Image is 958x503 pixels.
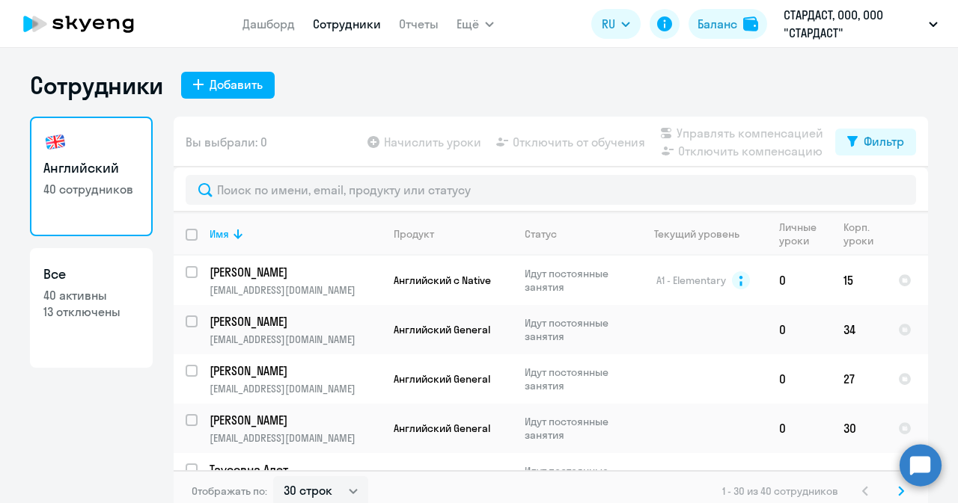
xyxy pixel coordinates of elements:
[525,267,627,294] p: Идут постоянные занятия
[767,404,832,453] td: 0
[192,484,267,498] span: Отображать по:
[767,256,832,305] td: 0
[43,181,139,197] p: 40 сотрудников
[210,461,379,478] p: Таусовна Алет
[776,6,945,42] button: СТАРДАСТ, ООО, ООО "СТАРДАСТ"
[210,461,381,478] a: Таусовна Алет
[394,323,490,336] span: Английский General
[210,333,381,346] p: [EMAIL_ADDRESS][DOMAIN_NAME]
[843,220,885,247] div: Корп. уроки
[210,227,229,241] div: Имя
[743,16,758,31] img: balance
[210,412,379,428] p: [PERSON_NAME]
[210,362,381,379] a: [PERSON_NAME]
[591,9,641,39] button: RU
[186,175,916,205] input: Поиск по имени, email, продукту или статусу
[313,16,381,31] a: Сотрудники
[43,265,139,284] h3: Все
[210,382,381,395] p: [EMAIL_ADDRESS][DOMAIN_NAME]
[210,431,381,445] p: [EMAIL_ADDRESS][DOMAIN_NAME]
[722,484,838,498] span: 1 - 30 из 40 сотрудников
[832,354,886,404] td: 27
[525,365,627,392] p: Идут постоянные занятия
[210,75,263,93] div: Добавить
[767,354,832,404] td: 0
[30,248,153,368] a: Все40 активны13 отключены
[394,422,490,435] span: Английский General
[832,305,886,354] td: 34
[525,227,557,241] div: Статус
[210,412,381,428] a: [PERSON_NAME]
[525,415,627,442] p: Идут постоянные занятия
[43,303,139,320] p: 13 отключены
[210,313,379,330] p: [PERSON_NAME]
[210,227,381,241] div: Имя
[689,9,767,39] button: Балансbalance
[835,129,916,155] button: Фильтр
[210,264,381,280] a: [PERSON_NAME]
[394,372,490,386] span: Английский General
[242,16,295,31] a: Дашборд
[525,316,627,343] p: Идут постоянные занятия
[399,16,439,31] a: Отчеты
[394,227,434,241] div: Продукт
[832,256,886,305] td: 15
[698,15,737,33] div: Баланс
[654,227,739,241] div: Текущий уровень
[832,404,886,453] td: 30
[784,6,923,42] p: СТАРДАСТ, ООО, ООО "СТАРДАСТ"
[457,9,494,39] button: Ещё
[394,274,491,287] span: Английский с Native
[186,133,267,151] span: Вы выбрали: 0
[30,70,163,100] h1: Сотрудники
[864,132,904,150] div: Фильтр
[457,15,479,33] span: Ещё
[43,130,67,154] img: english
[779,220,831,247] div: Личные уроки
[43,158,139,178] h3: Английский
[656,274,726,287] span: A1 - Elementary
[767,305,832,354] td: 0
[602,15,615,33] span: RU
[30,117,153,236] a: Английский40 сотрудников
[832,453,886,502] td: 29
[210,362,379,379] p: [PERSON_NAME]
[767,453,832,502] td: 0
[640,227,766,241] div: Текущий уровень
[210,264,379,280] p: [PERSON_NAME]
[181,72,275,99] button: Добавить
[210,283,381,297] p: [EMAIL_ADDRESS][DOMAIN_NAME]
[43,287,139,303] p: 40 активны
[525,464,627,491] p: Идут постоянные занятия
[210,313,381,330] a: [PERSON_NAME]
